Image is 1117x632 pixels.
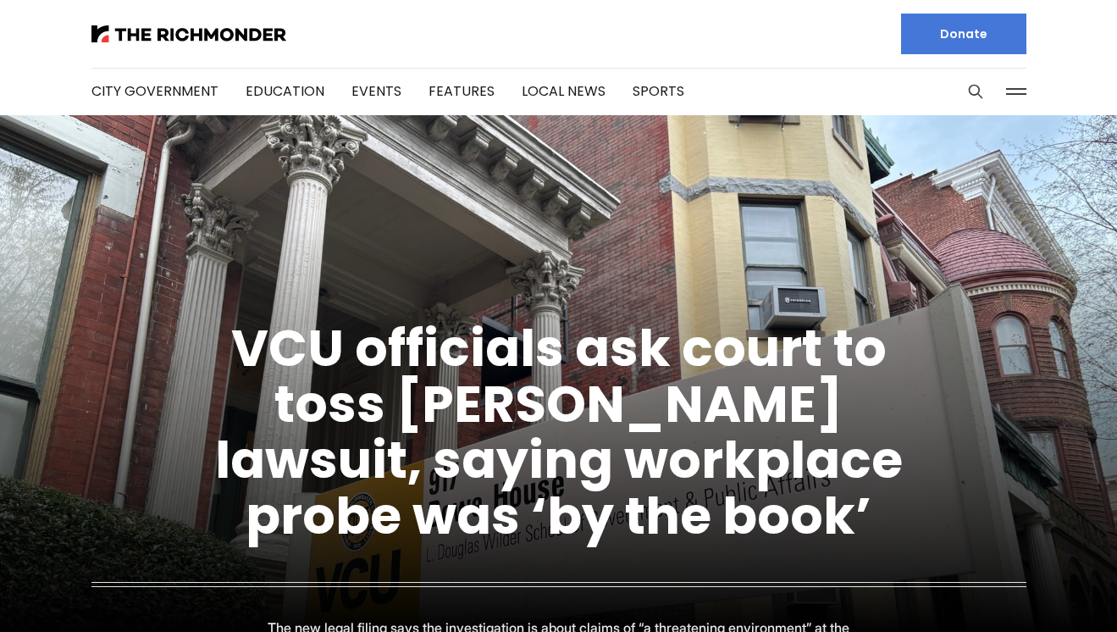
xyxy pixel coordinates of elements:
a: Events [351,81,401,101]
a: Features [429,81,495,101]
a: Donate [901,14,1026,54]
img: The Richmonder [91,25,286,42]
a: VCU officials ask court to toss [PERSON_NAME] lawsuit, saying workplace probe was ‘by the book’ [215,313,903,552]
a: City Government [91,81,218,101]
a: Local News [522,81,606,101]
button: Search this site [963,79,988,104]
a: Education [246,81,324,101]
a: Sports [633,81,684,101]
